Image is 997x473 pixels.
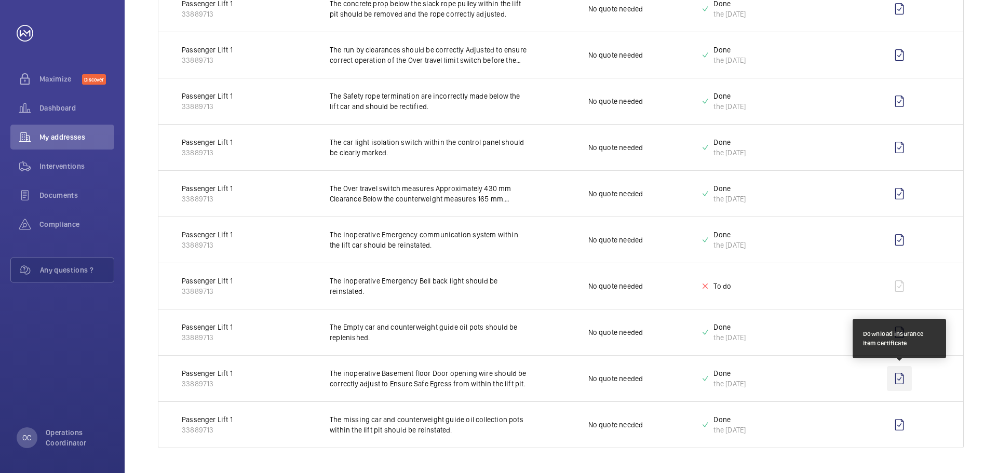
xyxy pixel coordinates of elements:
p: Done [713,229,746,240]
div: the [DATE] [713,101,746,112]
div: the [DATE] [713,332,746,343]
p: Passenger Lift 1 [182,45,233,55]
p: Passenger Lift 1 [182,368,233,379]
div: the [DATE] [713,147,746,158]
p: Done [713,368,746,379]
p: Passenger Lift 1 [182,91,233,101]
p: No quote needed [588,281,643,291]
div: the [DATE] [713,240,746,250]
p: Passenger Lift 1 [182,414,233,425]
span: Interventions [39,161,114,171]
p: Passenger Lift 1 [182,137,233,147]
p: OC [22,433,31,443]
p: 33889713 [182,379,233,389]
p: No quote needed [588,327,643,337]
p: 33889713 [182,9,233,19]
p: No quote needed [588,4,643,14]
p: No quote needed [588,142,643,153]
div: the [DATE] [713,55,746,65]
div: the [DATE] [713,9,746,19]
p: 33889713 [182,286,233,296]
div: the [DATE] [713,194,746,204]
p: The Empty car and counterweight guide oil pots should be replenished. [330,322,530,343]
p: The Over travel switch measures Approximately 430 mm Clearance Below the counterweight measures 1... [330,183,530,204]
p: Done [713,91,746,101]
span: My addresses [39,132,114,142]
p: Passenger Lift 1 [182,229,233,240]
p: 33889713 [182,240,233,250]
span: Compliance [39,219,114,229]
p: 33889713 [182,332,233,343]
div: Download insurance item certificate [863,329,936,348]
span: Any questions ? [40,265,114,275]
span: Dashboard [39,103,114,113]
span: Discover [82,74,106,85]
p: No quote needed [588,50,643,60]
p: 33889713 [182,194,233,204]
span: Documents [39,190,114,200]
p: 33889713 [182,425,233,435]
p: Passenger Lift 1 [182,183,233,194]
p: Operations Coordinator [46,427,108,448]
p: To do [713,281,731,291]
p: The run by clearances should be correctly Adjusted to ensure correct operation of the Over travel... [330,45,530,65]
p: The Safety rope termination are incorrectly made below the lift car and should be rectified. [330,91,530,112]
p: No quote needed [588,235,643,245]
p: Done [713,45,746,55]
span: Maximize [39,74,82,84]
p: 33889713 [182,101,233,112]
p: Passenger Lift 1 [182,276,233,286]
p: Done [713,137,746,147]
p: 33889713 [182,147,233,158]
p: 33889713 [182,55,233,65]
p: The car light isolation switch within the control panel should be clearly marked. [330,137,530,158]
p: Done [713,414,746,425]
p: The inoperative Emergency Bell back light should be reinstated. [330,276,530,296]
p: No quote needed [588,373,643,384]
p: No quote needed [588,96,643,106]
div: the [DATE] [713,425,746,435]
p: No quote needed [588,420,643,430]
div: the [DATE] [713,379,746,389]
p: Done [713,183,746,194]
p: Passenger Lift 1 [182,322,233,332]
p: The inoperative Basement floor Door opening wire should be correctly adjust to Ensure Safe Egress... [330,368,530,389]
p: Done [713,322,746,332]
p: No quote needed [588,188,643,199]
p: The missing car and counterweight guide oil collection pots within the lift pit should be reinsta... [330,414,530,435]
p: The inoperative Emergency communication system within the lift car should be reinstated. [330,229,530,250]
